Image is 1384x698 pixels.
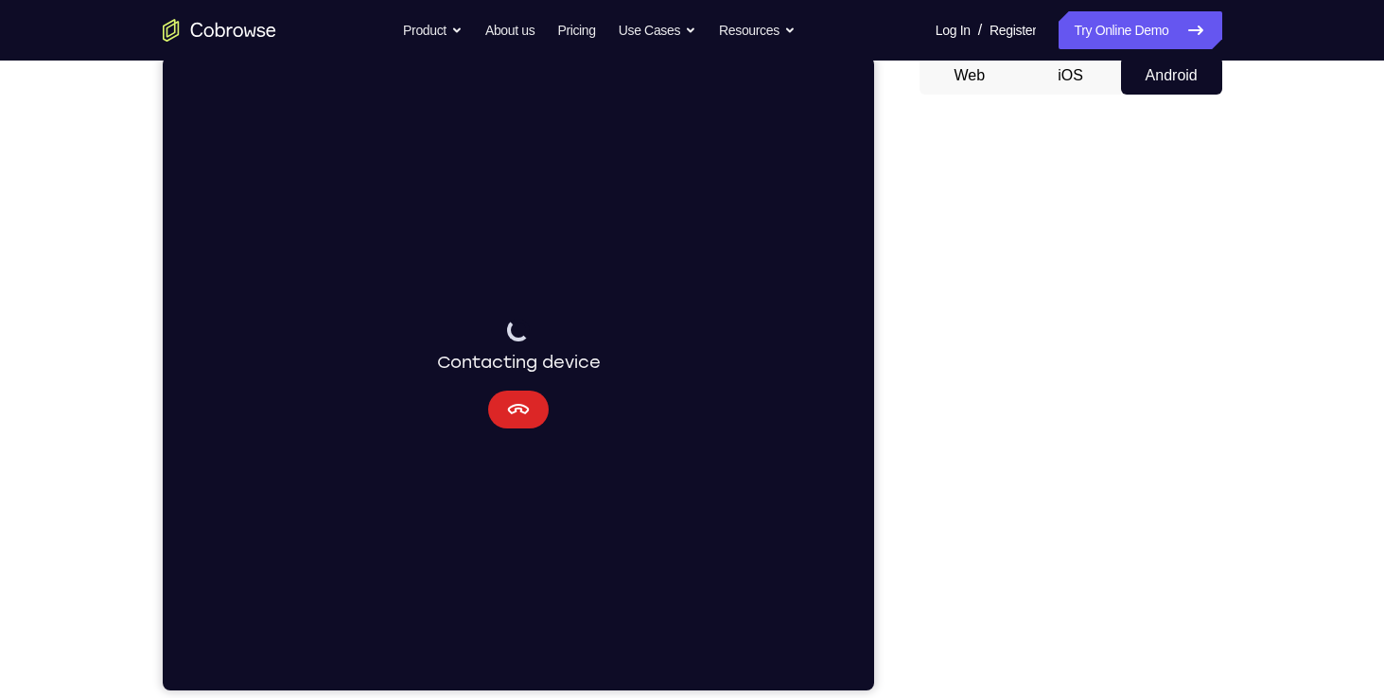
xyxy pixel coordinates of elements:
[1059,11,1221,49] a: Try Online Demo
[403,11,463,49] button: Product
[990,11,1036,49] a: Register
[719,11,796,49] button: Resources
[936,11,971,49] a: Log In
[619,11,696,49] button: Use Cases
[163,19,276,42] a: Go to the home page
[978,19,982,42] span: /
[274,262,438,319] div: Contacting device
[920,57,1021,95] button: Web
[325,334,386,372] button: Cancel
[557,11,595,49] a: Pricing
[1020,57,1121,95] button: iOS
[485,11,534,49] a: About us
[163,57,874,690] iframe: Agent
[1121,57,1222,95] button: Android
